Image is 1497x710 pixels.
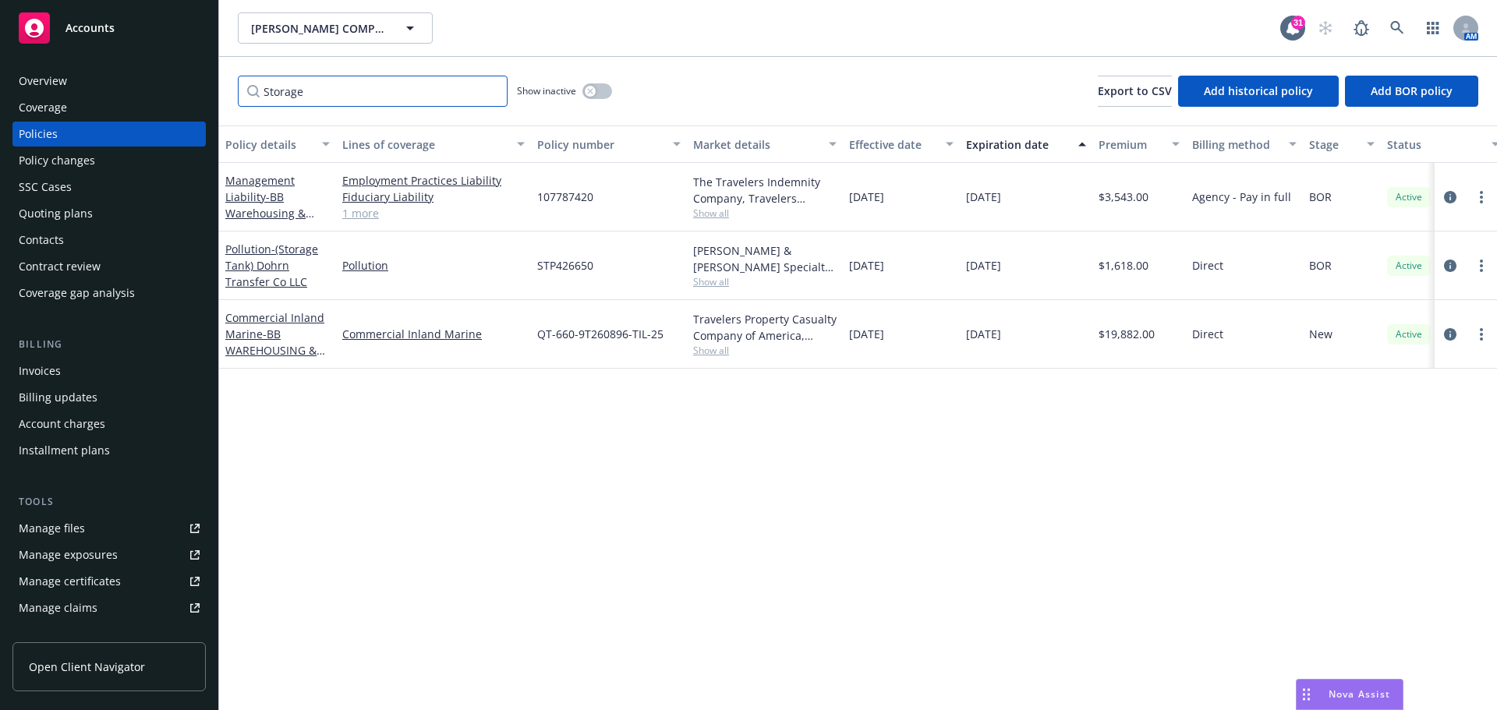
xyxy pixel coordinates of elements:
[238,76,508,107] input: Filter by keyword...
[517,84,576,97] span: Show inactive
[1441,256,1460,275] a: circleInformation
[12,281,206,306] a: Coverage gap analysis
[12,175,206,200] a: SSC Cases
[19,228,64,253] div: Contacts
[19,385,97,410] div: Billing updates
[1472,256,1491,275] a: more
[693,174,837,207] div: The Travelers Indemnity Company, Travelers Insurance
[19,622,92,647] div: Manage BORs
[849,189,884,205] span: [DATE]
[1092,125,1186,163] button: Premium
[336,125,531,163] button: Lines of coverage
[1192,136,1279,153] div: Billing method
[1329,687,1390,701] span: Nova Assist
[19,254,101,279] div: Contract review
[1186,125,1303,163] button: Billing method
[225,136,313,153] div: Policy details
[342,172,525,189] a: Employment Practices Liability
[12,622,206,647] a: Manage BORs
[19,201,93,226] div: Quoting plans
[1472,188,1491,207] a: more
[966,136,1069,153] div: Expiration date
[19,122,58,147] div: Policies
[1310,12,1341,44] a: Start snowing
[1099,189,1148,205] span: $3,543.00
[1178,76,1339,107] button: Add historical policy
[12,201,206,226] a: Quoting plans
[12,359,206,383] a: Invoices
[12,95,206,120] a: Coverage
[1291,16,1305,30] div: 31
[12,385,206,410] a: Billing updates
[19,542,118,567] div: Manage exposures
[1371,83,1453,98] span: Add BOR policy
[238,12,433,44] button: [PERSON_NAME] COMPANIES, INC.
[342,136,508,153] div: Lines of coverage
[537,326,664,342] span: QT-660-9T260896-TIL-25
[19,359,61,383] div: Invoices
[19,438,110,463] div: Installment plans
[1309,136,1357,153] div: Stage
[1387,136,1482,153] div: Status
[12,516,206,541] a: Manage files
[225,242,318,289] span: - (Storage Tank) Dohrn Transfer Co LLC
[1192,326,1223,342] span: Direct
[251,20,386,37] span: [PERSON_NAME] COMPANIES, INC.
[849,257,884,274] span: [DATE]
[65,22,115,34] span: Accounts
[687,125,843,163] button: Market details
[1098,83,1172,98] span: Export to CSV
[1417,12,1449,44] a: Switch app
[342,205,525,221] a: 1 more
[1309,326,1332,342] span: New
[1192,189,1291,205] span: Agency - Pay in full
[1309,189,1332,205] span: BOR
[19,516,85,541] div: Manage files
[19,148,95,173] div: Policy changes
[1382,12,1413,44] a: Search
[225,242,318,289] a: Pollution
[12,254,206,279] a: Contract review
[12,438,206,463] a: Installment plans
[12,228,206,253] a: Contacts
[19,69,67,94] div: Overview
[1098,76,1172,107] button: Export to CSV
[1204,83,1313,98] span: Add historical policy
[12,148,206,173] a: Policy changes
[12,542,206,567] a: Manage exposures
[12,337,206,352] div: Billing
[219,125,336,163] button: Policy details
[19,175,72,200] div: SSC Cases
[19,412,105,436] div: Account charges
[693,311,837,344] div: Travelers Property Casualty Company of America, Travelers Insurance
[693,242,837,275] div: [PERSON_NAME] & [PERSON_NAME] Specialty Insurance Company, [PERSON_NAME] & [PERSON_NAME] ([GEOGRA...
[1441,325,1460,344] a: circleInformation
[849,136,936,153] div: Effective date
[1303,125,1381,163] button: Stage
[1393,259,1424,273] span: Active
[12,569,206,594] a: Manage certificates
[225,173,306,237] a: Management Liability
[1393,190,1424,204] span: Active
[12,122,206,147] a: Policies
[12,494,206,510] div: Tools
[537,136,664,153] div: Policy number
[1472,325,1491,344] a: more
[19,95,67,120] div: Coverage
[1309,257,1332,274] span: BOR
[531,125,687,163] button: Policy number
[1345,76,1478,107] button: Add BOR policy
[12,6,206,50] a: Accounts
[225,189,314,237] span: - BB Warehousing & Storage, LLC
[693,344,837,357] span: Show all
[1192,257,1223,274] span: Direct
[1441,188,1460,207] a: circleInformation
[225,310,324,374] a: Commercial Inland Marine
[1296,679,1403,710] button: Nova Assist
[1393,327,1424,341] span: Active
[12,595,206,620] a: Manage claims
[342,189,525,205] a: Fiduciary Liability
[537,257,593,274] span: STP426650
[960,125,1092,163] button: Expiration date
[693,136,819,153] div: Market details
